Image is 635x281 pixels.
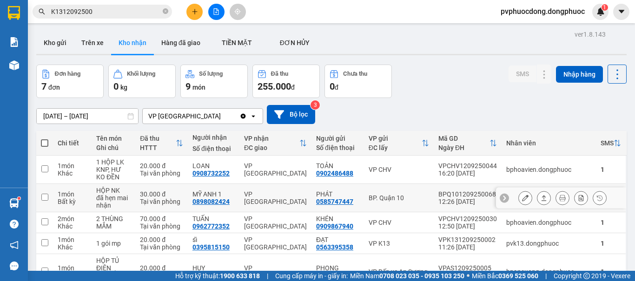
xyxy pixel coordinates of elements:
div: bpansuong.dongphuoc [506,268,591,275]
span: | [545,271,547,281]
span: file-add [213,8,219,15]
strong: 0708 023 035 - 0935 103 250 [379,272,464,280]
div: Sửa đơn hàng [518,191,532,205]
span: question-circle [10,220,19,229]
div: 1 món [58,264,87,272]
span: search [39,8,45,15]
span: Cung cấp máy in - giấy in: [275,271,348,281]
div: 0395815150 [192,243,230,251]
div: KHÉN [316,215,359,222]
div: Đơn hàng [55,71,80,77]
div: bphoavien.dongphuoc [506,166,591,173]
div: Nhân viên [506,139,591,147]
div: VP [GEOGRAPHIC_DATA] [244,264,307,279]
span: Hỗ trợ kỹ thuật: [175,271,260,281]
span: plus [192,8,198,15]
span: ⚪️ [467,274,470,278]
div: TUẤN [192,215,235,222]
div: 1 món [58,190,87,198]
span: copyright [583,273,590,279]
button: Nhập hàng [556,66,603,83]
span: Miền Nam [350,271,464,281]
button: Kho gửi [36,32,74,54]
div: LOAN [192,162,235,170]
button: SMS [509,65,536,82]
span: Miền Bắc [472,271,538,281]
span: | [267,271,268,281]
div: HTTT [140,144,176,151]
div: VP CHV [369,166,429,173]
span: món [192,84,205,91]
div: PHONG [316,264,359,272]
span: kg [120,84,127,91]
strong: 1900 633 818 [220,272,260,280]
div: 0898082424 [192,198,230,205]
span: close-circle [163,7,168,16]
div: Tại văn phòng [140,222,183,230]
img: solution-icon [9,37,19,47]
div: ĐẠT [316,236,359,243]
button: aim [230,4,246,20]
div: Khác [58,243,87,251]
img: warehouse-icon [9,198,19,208]
div: 0908732252 [192,170,230,177]
div: Khác [58,170,87,177]
div: VPCHV1209250044 [438,162,497,170]
div: VP [GEOGRAPHIC_DATA] [244,215,307,230]
div: sĩ [192,236,235,243]
div: VP [GEOGRAPHIC_DATA] [244,236,307,251]
div: 0962772352 [192,222,230,230]
div: PHÁT [316,190,359,198]
div: Mã GD [438,135,489,142]
img: icon-new-feature [596,7,605,16]
div: Tại văn phòng [140,198,183,205]
sup: 1 [18,197,20,200]
div: Số lượng [199,71,223,77]
div: VP [GEOGRAPHIC_DATA] [244,190,307,205]
img: warehouse-icon [9,60,19,70]
button: caret-down [613,4,629,20]
div: Đã thu [140,135,176,142]
div: Bất kỳ [58,198,87,205]
div: Chưa thu [343,71,367,77]
div: 1 món [58,162,87,170]
div: 1 gói mp [96,240,131,247]
div: Tên món [96,135,131,142]
div: VPAS1209250005 [438,264,497,272]
div: Khác [58,222,87,230]
div: VPK131209250002 [438,236,497,243]
div: Ngày ĐH [438,144,489,151]
div: 11:26 [DATE] [438,243,497,251]
button: Đã thu255.000đ [252,65,320,98]
div: 2 món [58,215,87,222]
input: Selected VP Phước Đông. [222,111,223,121]
div: 0585747447 [316,198,353,205]
div: bphoavien.dongphuoc [506,219,591,226]
span: aim [234,8,241,15]
div: Số điện thoại [192,145,235,152]
span: caret-down [617,7,626,16]
strong: 0369 525 060 [498,272,538,280]
th: Toggle SortBy [434,131,502,156]
button: Bộ lọc [267,105,315,124]
input: Select a date range. [37,109,138,124]
div: 20.000 đ [140,162,183,170]
div: HUY [192,264,235,272]
div: 1 [601,268,621,275]
span: 0 [330,81,335,92]
span: close-circle [163,8,168,14]
div: VP nhận [244,135,299,142]
div: Người gửi [316,135,359,142]
div: HỘP TỦ ĐIỆN [96,257,131,272]
th: Toggle SortBy [596,131,626,156]
div: VP K13 [369,240,429,247]
input: Tìm tên, số ĐT hoặc mã đơn [51,7,161,17]
span: ĐƠN HỦY [280,39,310,46]
button: Hàng đã giao [154,32,208,54]
div: 12:26 [DATE] [438,198,497,205]
th: Toggle SortBy [135,131,188,156]
button: plus [186,4,203,20]
span: đơn [48,84,60,91]
div: 20.000 đ [140,264,183,272]
div: 12:50 [DATE] [438,222,497,230]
